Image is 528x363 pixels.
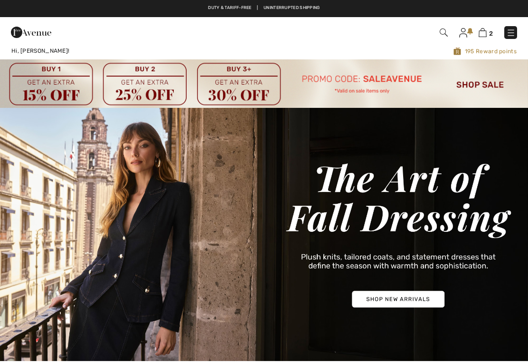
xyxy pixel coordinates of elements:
span: 195 Reward points [226,47,517,56]
img: Menu [506,28,516,38]
span: Hi, [PERSON_NAME]! [11,48,69,54]
img: Shopping Bag [479,28,487,37]
a: 2 [479,27,493,38]
img: Search [440,29,448,37]
span: 2 [489,30,493,37]
img: Avenue Rewards [453,47,461,56]
img: 1ère Avenue [11,23,51,42]
a: 1ère Avenue [11,27,51,36]
img: My Info [459,28,467,38]
a: Hi, [PERSON_NAME]!195 Reward points [4,47,524,56]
